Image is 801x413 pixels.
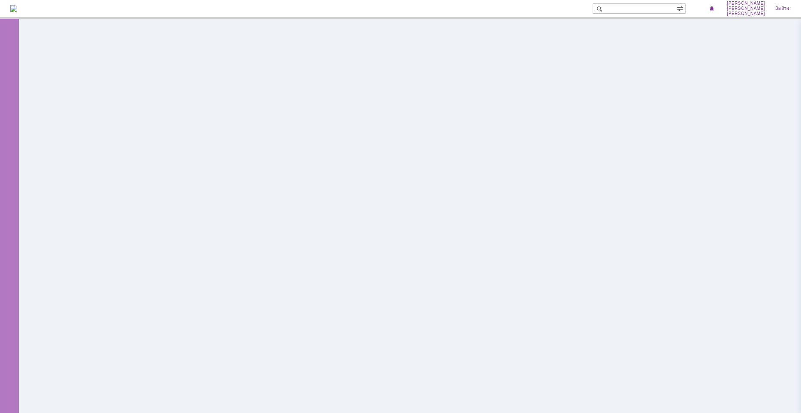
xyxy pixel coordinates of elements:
span: [PERSON_NAME] [727,11,765,16]
a: Перейти на домашнюю страницу [10,5,17,12]
span: [PERSON_NAME] [727,6,765,11]
span: Расширенный поиск [677,4,685,12]
span: [PERSON_NAME] [727,1,765,6]
img: logo [10,5,17,12]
